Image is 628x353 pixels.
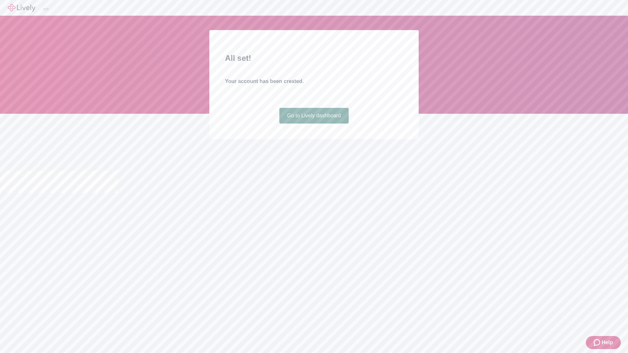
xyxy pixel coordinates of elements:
[225,52,403,64] h2: All set!
[279,108,349,124] a: Go to Lively dashboard
[225,77,403,85] h4: Your account has been created.
[43,8,48,10] button: Log out
[602,339,613,346] span: Help
[594,339,602,346] svg: Zendesk support icon
[586,336,621,349] button: Zendesk support iconHelp
[8,4,35,12] img: Lively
